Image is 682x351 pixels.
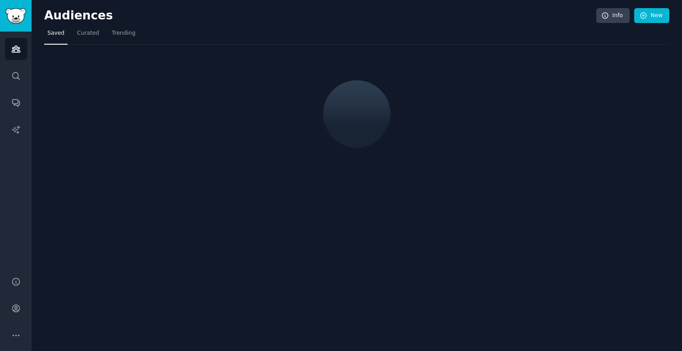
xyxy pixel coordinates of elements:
a: Saved [44,26,68,45]
a: New [634,8,669,23]
span: Trending [112,29,135,37]
img: GummySearch logo [5,8,26,24]
h2: Audiences [44,9,596,23]
a: Trending [109,26,138,45]
a: Curated [74,26,102,45]
a: Info [596,8,630,23]
span: Saved [47,29,65,37]
span: Curated [77,29,99,37]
